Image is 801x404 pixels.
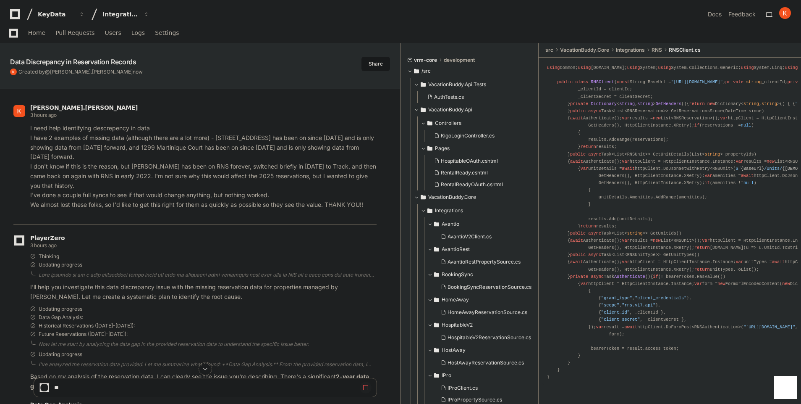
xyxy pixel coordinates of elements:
span: var [581,281,588,286]
span: private [570,101,588,106]
button: Feedback [728,10,756,18]
span: Logs [131,30,145,35]
span: HospitableOAuth.cshtml [441,158,498,164]
span: public [570,252,586,257]
span: Users [105,30,121,35]
span: "client_id" [601,310,630,315]
span: await [570,238,583,243]
span: var [622,238,629,243]
span: public [570,108,586,114]
span: 3 hours ago [30,242,57,248]
span: await [622,166,635,171]
button: Pages [421,142,539,155]
span: var [622,159,629,164]
span: var [736,159,743,164]
span: PlayerZero [30,235,65,240]
span: var [622,259,629,264]
svg: Directory [434,320,439,330]
span: Integrations [435,207,463,214]
span: string [627,231,643,236]
span: string [762,101,777,106]
button: Avantio [427,217,552,231]
span: "scope" [601,303,619,308]
span: now [133,69,143,75]
span: new [782,281,790,286]
span: "[URL][DOMAIN_NAME]" [743,325,795,330]
span: string [743,101,759,106]
span: Settings [155,30,179,35]
button: VacationBuddy.Api.Tests [414,78,539,91]
span: < , > () [570,101,686,106]
div: Common; [DOMAIN_NAME]; System; System.Collections.Generic; System.Linq; System.Net.Http; System.T... [547,64,793,381]
svg: Directory [421,105,426,115]
svg: Directory [421,79,426,90]
button: HomeAway [427,293,552,306]
span: AvantioV2Client.cs [448,233,492,240]
span: vrm-core [414,57,437,63]
span: RNS [652,47,662,53]
span: string [637,101,653,106]
button: HospitableOAuth.cshtml [431,155,534,167]
span: class [575,79,588,84]
span: await [741,173,754,178]
span: new [707,101,715,106]
button: Integrations [421,204,546,217]
button: AvantioRestPropertySource.cs [437,256,547,268]
span: string [704,152,720,157]
span: {BaseUrl} [741,166,764,171]
button: AvantioV2Client.cs [437,231,547,243]
span: HospitableV2ReservationSource.cs [448,334,531,341]
span: return [689,101,705,106]
button: Controllers [421,116,539,130]
span: [PERSON_NAME].[PERSON_NAME] [30,104,138,111]
span: HostAway [442,347,466,354]
svg: Directory [434,295,439,305]
a: Pull Requests [55,24,94,43]
span: var [720,116,728,121]
span: 3 hours ago [30,112,57,118]
span: await [570,116,583,121]
span: AvantioRest [442,246,470,253]
span: async [588,252,601,257]
svg: Directory [421,192,426,202]
iframe: Open customer support [774,376,797,399]
button: BookingSync [427,268,552,281]
span: Data Gap Analysis: [39,314,83,321]
span: HospitableV2 [442,322,473,328]
span: return [581,224,596,229]
span: "client_credentials" [635,296,686,301]
span: AvantioRestPropertySource.cs [448,259,521,265]
svg: Directory [434,244,439,254]
span: HostAwayReservationSource.cs [448,359,524,366]
span: Updating progress [39,261,82,268]
span: Future Reservations ([DATE]-[DATE]): [39,331,128,338]
svg: Directory [427,143,432,153]
button: BookingSyncReservationSource.cs [437,281,547,293]
span: var [694,281,702,286]
span: if [694,123,699,128]
span: RentalReady.cshtml [441,169,488,176]
a: Users [105,24,121,43]
span: using [547,65,560,70]
span: AuthTests.cs [434,94,464,100]
span: GetHeaders [655,101,681,106]
span: "[URL][DOMAIN_NAME]" [671,79,722,84]
span: return [694,267,710,272]
span: new [653,238,660,243]
span: async [588,108,601,114]
button: HostAwayReservationSource.cs [437,357,547,369]
span: if [653,274,658,279]
button: RentalReady.cshtml [431,167,534,179]
span: var [581,166,588,171]
span: "rns.v17.api" [622,303,655,308]
span: using [658,65,671,70]
button: Share [361,57,390,71]
span: public [557,79,573,84]
span: Controllers [435,120,461,127]
p: I need help identifying descrepency in data I have 2 examples of missing data (although there are... [30,124,377,210]
div: Lore ipsumdo si am c adip elitseddoei tempo incid utl etdo ma aliquaeni admi veniamquis nost exer... [39,272,377,278]
span: KigoLoginController.cs [441,132,495,139]
span: new [767,159,774,164]
span: return [694,245,710,250]
svg: Directory [434,269,439,280]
